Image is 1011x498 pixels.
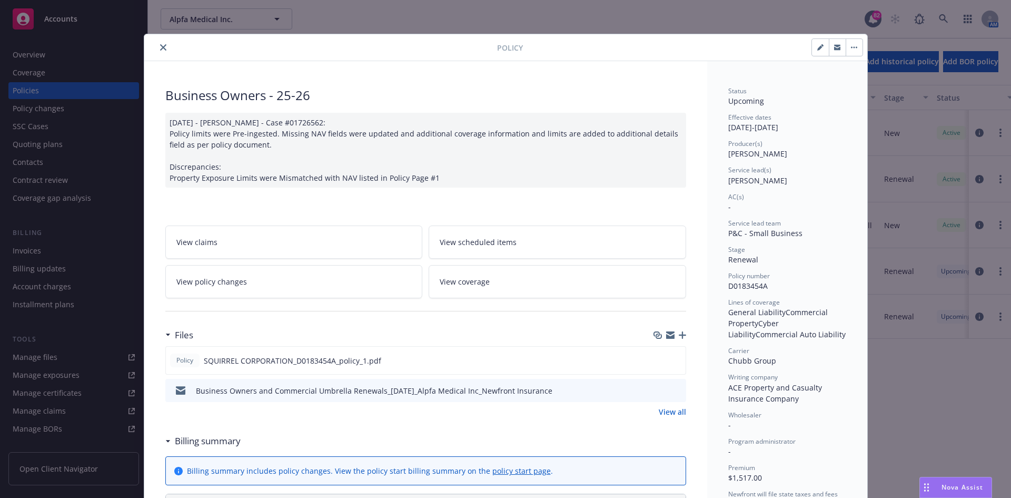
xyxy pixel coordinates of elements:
[728,175,787,185] span: [PERSON_NAME]
[672,385,682,396] button: preview file
[728,255,758,265] span: Renewal
[728,245,745,254] span: Stage
[429,265,686,298] a: View coverage
[429,226,686,259] a: View scheduled items
[728,463,755,472] span: Premium
[175,328,193,342] h3: Files
[728,383,824,404] span: ACE Property and Casualty Insurance Company
[672,355,681,366] button: preview file
[919,477,992,498] button: Nova Assist
[440,276,490,287] span: View coverage
[656,385,664,396] button: download file
[728,373,778,382] span: Writing company
[728,473,762,483] span: $1,517.00
[728,420,731,430] span: -
[440,237,517,248] span: View scheduled items
[728,202,731,212] span: -
[176,237,217,248] span: View claims
[728,149,787,159] span: [PERSON_NAME]
[196,385,552,396] div: Business Owners and Commercial Umbrella Renewals_[DATE]_Alpfa Medical Inc_Newfront Insurance
[728,219,781,228] span: Service lead team
[728,228,802,238] span: P&C - Small Business
[728,281,768,291] span: D0183454A
[728,86,747,95] span: Status
[165,86,686,104] div: Business Owners - 25-26
[728,346,749,355] span: Carrier
[728,113,846,133] div: [DATE] - [DATE]
[497,42,523,53] span: Policy
[157,41,170,54] button: close
[492,466,551,476] a: policy start page
[728,271,770,280] span: Policy number
[728,318,781,339] span: Cyber Liability
[728,96,764,106] span: Upcoming
[728,192,744,201] span: AC(s)
[920,477,933,497] div: Drag to move
[728,356,776,366] span: Chubb Group
[165,113,686,188] div: [DATE] - [PERSON_NAME] - Case #01726562: Policy limits were Pre-ingested. Missing NAV fields were...
[175,434,241,448] h3: Billing summary
[204,355,381,366] span: SQUIRREL CORPORATION_D0183454A_policy_1.pdf
[655,355,663,366] button: download file
[756,329,846,339] span: Commercial Auto Liability
[187,465,553,476] div: Billing summary includes policy changes. View the policy start billing summary on the .
[728,139,762,148] span: Producer(s)
[728,411,761,419] span: Wholesaler
[728,113,771,122] span: Effective dates
[728,298,780,307] span: Lines of coverage
[165,226,423,259] a: View claims
[165,328,193,342] div: Files
[728,307,786,317] span: General Liability
[174,356,195,365] span: Policy
[176,276,247,287] span: View policy changes
[728,437,796,446] span: Program administrator
[728,165,771,174] span: Service lead(s)
[165,265,423,298] a: View policy changes
[941,483,983,492] span: Nova Assist
[728,446,731,456] span: -
[659,406,686,417] a: View all
[728,307,830,328] span: Commercial Property
[165,434,241,448] div: Billing summary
